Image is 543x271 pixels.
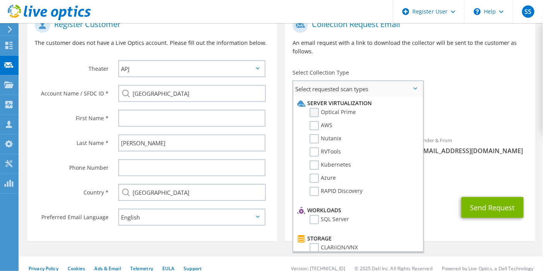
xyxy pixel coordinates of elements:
h1: Collection Request Email [293,17,523,33]
label: RAPID Discovery [310,187,363,196]
div: CC & Reply To [285,163,535,189]
button: Send Request [461,197,524,218]
label: Optical Prime [310,108,356,117]
div: Requested Collections [285,100,535,128]
label: Country * [35,184,109,196]
label: First Name * [35,110,109,122]
h1: Register Customer [35,17,266,33]
label: Account Name / SFDC ID * [35,85,109,97]
label: Nutanix [310,134,341,143]
label: Select Collection Type [293,69,349,77]
label: AWS [310,121,332,130]
svg: \n [474,8,481,15]
label: Last Name * [35,135,109,147]
label: RVTools [310,147,341,157]
div: Sender & From [410,132,535,159]
li: Storage [295,234,419,243]
li: Server Virtualization [295,99,419,108]
span: Select requested scan types [293,81,422,97]
label: CLARiiON/VNX [310,243,358,252]
div: To [285,132,410,159]
label: Azure [310,174,336,183]
span: [EMAIL_ADDRESS][DOMAIN_NAME] [418,147,528,155]
label: SQL Server [310,215,349,224]
span: SS [522,5,534,18]
label: Kubernetes [310,160,351,170]
p: The customer does not have a Live Optics account. Please fill out the information below. [35,39,269,47]
li: Workloads [295,206,419,215]
label: Theater [35,60,109,73]
p: An email request with a link to download the collector will be sent to the customer as follows. [293,39,527,56]
label: Preferred Email Language [35,209,109,221]
label: Phone Number [35,159,109,172]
